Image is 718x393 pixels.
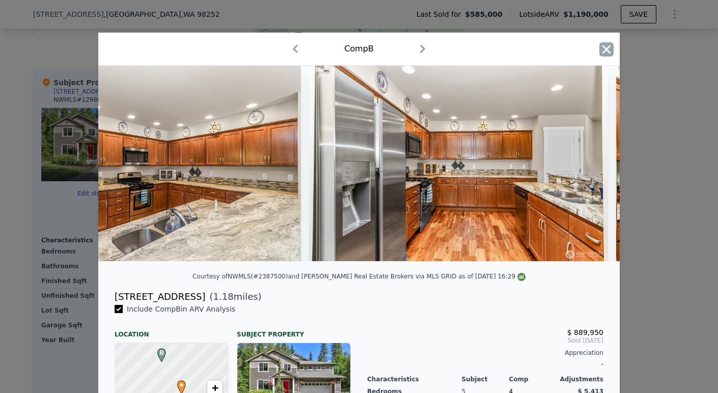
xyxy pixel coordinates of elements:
span: • [175,377,188,392]
img: Property Img [2,66,301,261]
img: NWMLS Logo [517,273,526,281]
div: - [367,357,603,371]
div: Appreciation [367,349,603,357]
div: B [155,348,161,354]
span: Include Comp B in ARV Analysis [123,305,239,313]
span: 1.18 [213,291,234,302]
span: B [155,348,169,357]
div: Comp B [344,43,374,55]
div: Characteristics [367,375,462,383]
span: Sold [DATE] [367,336,603,345]
span: $ 889,950 [567,328,603,336]
div: • [175,380,181,386]
div: [STREET_ADDRESS] [115,290,205,304]
div: Subject [462,375,509,383]
div: Courtesy of NWMLS (#2387500) and [PERSON_NAME] Real Estate Brokers via MLS GRID as of [DATE] 16:29 [192,273,526,280]
div: Adjustments [556,375,603,383]
span: ( miles) [205,290,261,304]
img: Property Img [309,66,608,261]
div: Comp [509,375,556,383]
div: Location [115,322,229,339]
div: Subject Property [237,322,351,339]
